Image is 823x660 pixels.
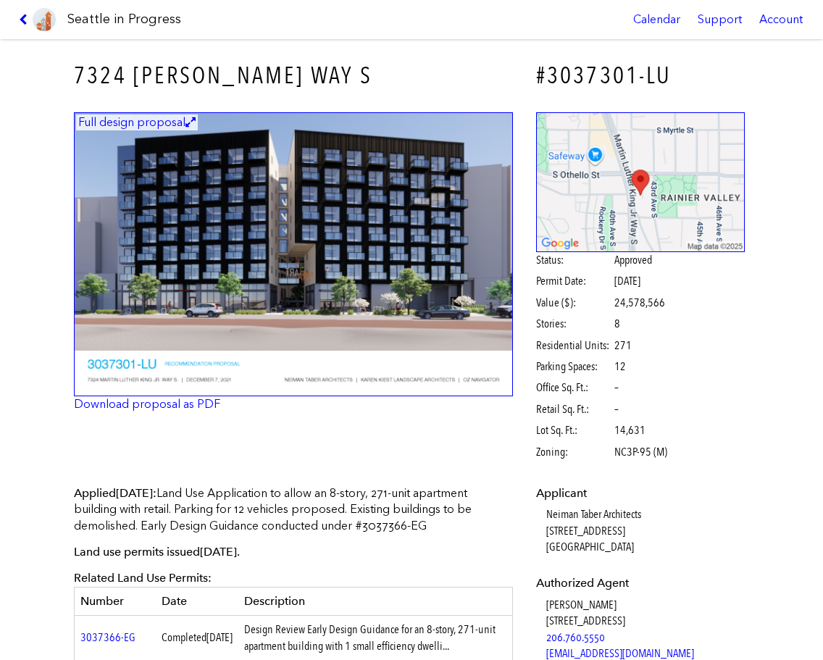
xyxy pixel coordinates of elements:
[536,359,612,375] span: Parking Spaces:
[614,401,619,417] span: –
[614,444,667,460] span: NC3P-95 (M)
[614,274,640,288] span: [DATE]
[536,444,612,460] span: Zoning:
[80,630,135,644] a: 3037366-EG
[238,616,513,660] td: Design Review Early Design Guidance for an 8-story, 271-unit apartment building with 1 small effi...
[238,587,513,615] th: Description
[74,112,513,397] img: 1.jpg
[536,422,612,438] span: Lot Sq. Ft.:
[74,571,212,585] span: Related Land Use Permits:
[536,316,612,332] span: Stories:
[614,380,619,396] span: –
[536,273,612,289] span: Permit Date:
[200,545,237,559] span: [DATE]
[74,397,220,411] a: Download proposal as PDF
[76,114,198,130] figcaption: Full design proposal
[614,316,620,332] span: 8
[74,544,513,560] p: Land use permits issued .
[33,8,56,31] img: favicon-96x96.png
[546,646,694,660] a: [EMAIL_ADDRESS][DOMAIN_NAME]
[546,506,745,555] dd: Neiman Taber Architects [STREET_ADDRESS] [GEOGRAPHIC_DATA]
[536,59,745,92] h4: #3037301-LU
[74,485,513,534] p: Land Use Application to allow an 8-story, 271-unit apartment building with retail. Parking for 12...
[536,338,612,354] span: Residential Units:
[74,112,513,397] a: Full design proposal
[536,485,745,501] dt: Applicant
[75,587,156,615] th: Number
[614,338,632,354] span: 271
[536,401,612,417] span: Retail Sq. Ft.:
[156,616,238,660] td: Completed
[614,252,652,268] span: Approved
[614,295,665,311] span: 24,578,566
[156,587,238,615] th: Date
[536,112,745,252] img: staticmap
[74,59,513,92] h3: 7324 [PERSON_NAME] WAY S
[614,359,626,375] span: 12
[536,252,612,268] span: Status:
[546,630,605,644] a: 206.760.5550
[116,486,153,500] span: [DATE]
[536,380,612,396] span: Office Sq. Ft.:
[67,10,181,28] h1: Seattle in Progress
[614,422,646,438] span: 14,631
[206,630,233,644] span: [DATE]
[536,295,612,311] span: Value ($):
[74,486,156,500] span: Applied :
[536,575,745,591] dt: Authorized Agent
